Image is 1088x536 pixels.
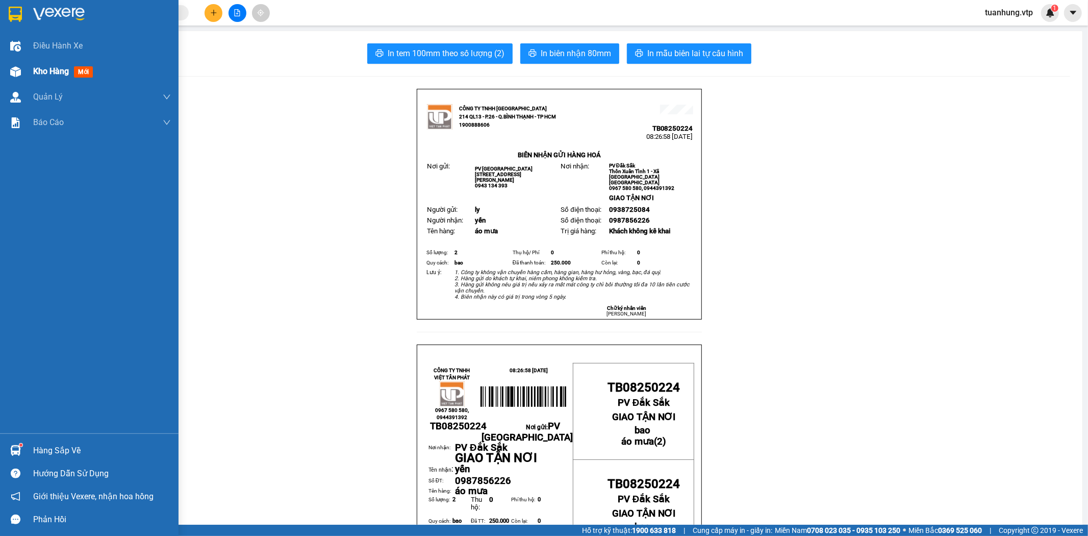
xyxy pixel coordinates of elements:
[475,166,533,172] span: PV [GEOGRAPHIC_DATA]
[428,518,453,532] td: Quy cách:
[518,151,601,159] strong: BIÊN NHẬN GỬI HÀNG HOÁ
[33,490,154,503] span: Giới thiệu Vexere, nhận hoa hồng
[511,248,549,258] td: Thụ hộ/ Phí
[33,466,171,481] div: Hướng dẫn sử dụng
[455,451,537,465] span: GIAO TẬN NƠI
[10,92,21,103] img: warehouse-icon
[35,61,118,69] strong: BIÊN NHẬN GỬI HÀNG HOÁ
[609,168,660,185] span: Thôn Xuân Tình 1 - Xã [GEOGRAPHIC_DATA] [GEOGRAPHIC_DATA]
[551,250,554,255] span: 0
[903,528,906,532] span: ⚪️
[510,368,548,373] span: 08:26:58 [DATE]
[428,467,451,473] span: Tên nhận
[78,71,94,86] span: Nơi nhận:
[561,162,589,170] span: Nơi nhận:
[427,227,455,235] span: Tên hàng:
[606,311,646,316] span: [PERSON_NAME]
[1031,527,1039,534] span: copyright
[103,71,129,77] span: PV Đắk Sắk
[428,496,453,518] td: Số lượng:
[609,185,674,191] span: 0967 580 580, 0944391392
[33,66,69,76] span: Kho hàng
[775,525,900,536] span: Miền Nam
[210,9,217,16] span: plus
[600,248,636,258] td: Phí thu hộ:
[428,487,455,496] td: Tên hàng:
[693,525,772,536] span: Cung cấp máy in - giấy in:
[1053,5,1056,12] span: 1
[252,4,270,22] button: aim
[459,106,556,128] strong: CÔNG TY TNHH [GEOGRAPHIC_DATA] 214 QL13 - P.26 - Q.BÌNH THẠNH - TP HCM 1900888606
[425,248,453,258] td: Số lượng:
[427,162,450,170] span: Nơi gửi:
[428,444,455,464] td: Nơi nhận:
[621,436,654,447] span: áo mưa
[455,475,511,486] span: 0987856226
[453,518,462,524] span: bao
[551,260,571,265] span: 250.000
[482,421,573,443] span: PV [GEOGRAPHIC_DATA]
[10,71,21,86] span: Nơi gửi:
[618,494,670,505] span: PV Đắk Sắk
[621,425,666,447] strong: ( )
[635,521,650,532] span: bao
[471,518,489,532] td: Đã TT:
[434,368,470,380] strong: CÔNG TY TNHH VIỆT TÂN PHÁT
[561,227,596,235] span: Trị giá hàng:
[528,49,537,59] span: printer
[367,43,513,64] button: printerIn tem 100mm theo số lượng (2)
[609,194,654,202] span: GIAO TẬN NƠI
[454,269,690,300] em: 1. Công ty không vận chuyển hàng cấm, hàng gian, hàng hư hỏng, vàng, bạc, đá quý. 2. Hàng gửi do ...
[427,206,458,213] span: Người gửi:
[482,424,573,442] span: Nơi gửi:
[234,9,241,16] span: file-add
[647,47,743,60] span: In mẫu biên lai tự cấu hình
[618,397,670,408] span: PV Đắk Sắk
[600,258,636,268] td: Còn lại:
[908,525,982,536] span: Miền Bắc
[388,47,504,60] span: In tem 100mm theo số lượng (2)
[205,4,222,22] button: plus
[475,206,480,213] span: ly
[454,260,463,265] span: bao
[609,216,650,224] span: 0987856226
[489,496,493,503] span: 0
[637,250,640,255] span: 0
[632,526,676,534] strong: 1900 633 818
[74,66,93,78] span: mới
[582,525,676,536] span: Hỗ trợ kỹ thuật:
[430,421,487,432] span: TB08250224
[11,492,20,501] span: notification
[103,38,144,46] span: TB08250224
[609,227,670,235] span: Khách không kê khai
[163,118,171,127] span: down
[609,163,635,168] span: PV Đắk Sắk
[475,216,486,224] span: yến
[163,93,171,101] span: down
[9,7,22,22] img: logo-vxr
[646,133,693,140] span: 08:26:58 [DATE]
[541,47,611,60] span: In biên nhận 80mm
[1046,8,1055,17] img: icon-new-feature
[33,116,64,129] span: Báo cáo
[561,216,601,224] span: Số điện thoại:
[635,425,650,436] span: bao
[561,206,601,213] span: Số điện thoại:
[609,206,650,213] span: 0938725084
[538,518,541,524] span: 0
[475,183,508,188] span: 0943 134 393
[33,90,63,103] span: Quản Lý
[520,43,619,64] button: printerIn biên nhận 80mm
[511,518,538,532] td: Còn lại:
[439,381,465,407] img: logo
[428,476,455,487] td: Số ĐT:
[33,443,171,458] div: Hàng sắp về
[10,23,23,48] img: logo
[1069,8,1078,17] span: caret-down
[33,39,83,52] span: Điều hành xe
[453,496,456,503] span: 2
[19,444,22,447] sup: 1
[684,525,685,536] span: |
[455,464,470,475] span: yến
[455,485,488,497] span: áo mưa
